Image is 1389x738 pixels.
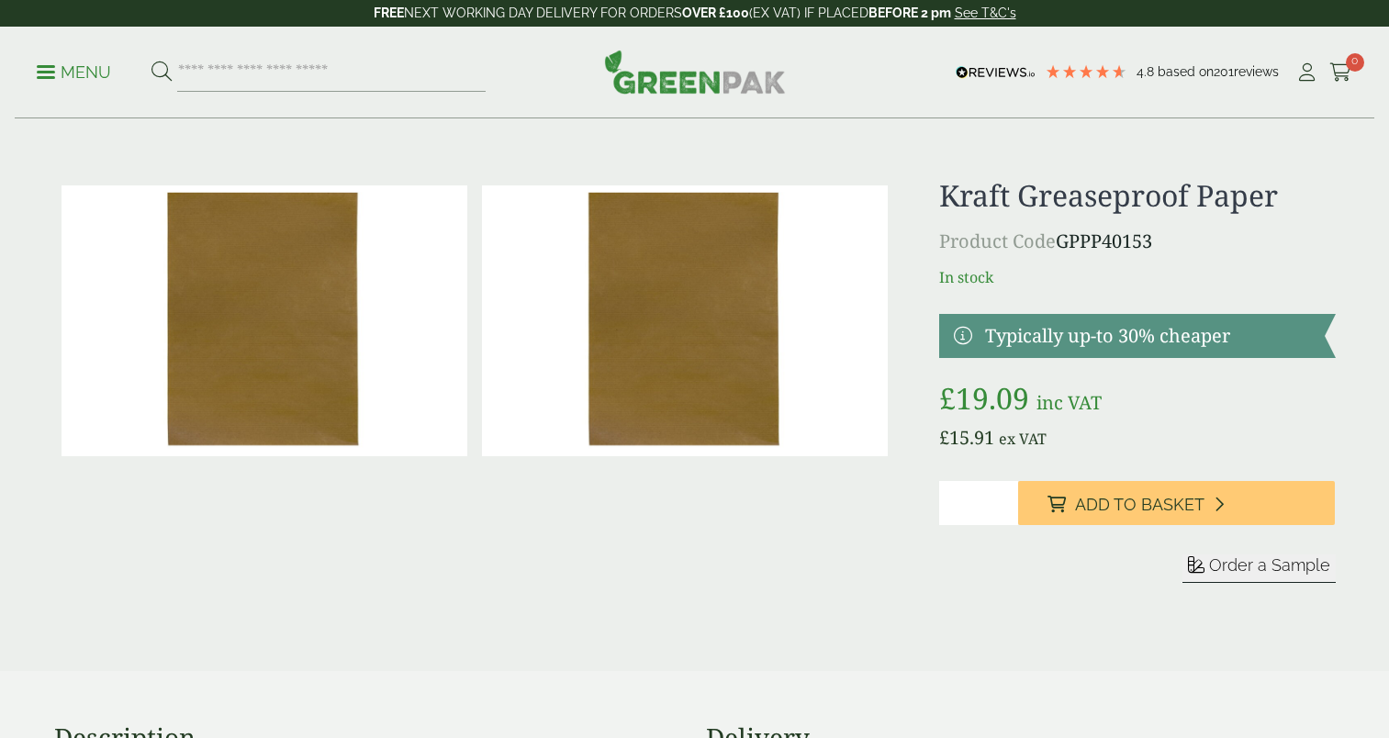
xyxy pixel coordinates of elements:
[37,61,111,84] p: Menu
[1346,53,1364,72] span: 0
[1018,481,1335,525] button: Add to Basket
[939,378,1029,418] bdi: 19.09
[939,266,1335,288] p: In stock
[939,178,1335,213] h1: Kraft Greaseproof Paper
[604,50,786,94] img: GreenPak Supplies
[482,185,888,456] img: Kraft Greaseproof Paper Full Case 0
[1214,64,1234,79] span: 201
[939,228,1335,255] p: GPPP40153
[1234,64,1279,79] span: reviews
[62,185,467,456] img: Kraft Greaseproof Paper 0
[999,429,1047,449] span: ex VAT
[374,6,404,20] strong: FREE
[1329,63,1352,82] i: Cart
[1329,59,1352,86] a: 0
[1209,555,1330,575] span: Order a Sample
[1075,495,1204,515] span: Add to Basket
[1295,63,1318,82] i: My Account
[37,61,111,80] a: Menu
[939,378,956,418] span: £
[1158,64,1214,79] span: Based on
[1036,390,1102,415] span: inc VAT
[939,425,949,450] span: £
[1045,63,1127,80] div: 4.79 Stars
[682,6,749,20] strong: OVER £100
[939,425,994,450] bdi: 15.91
[1182,554,1336,583] button: Order a Sample
[955,6,1016,20] a: See T&C's
[956,66,1036,79] img: REVIEWS.io
[939,229,1056,253] span: Product Code
[1137,64,1158,79] span: 4.8
[868,6,951,20] strong: BEFORE 2 pm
